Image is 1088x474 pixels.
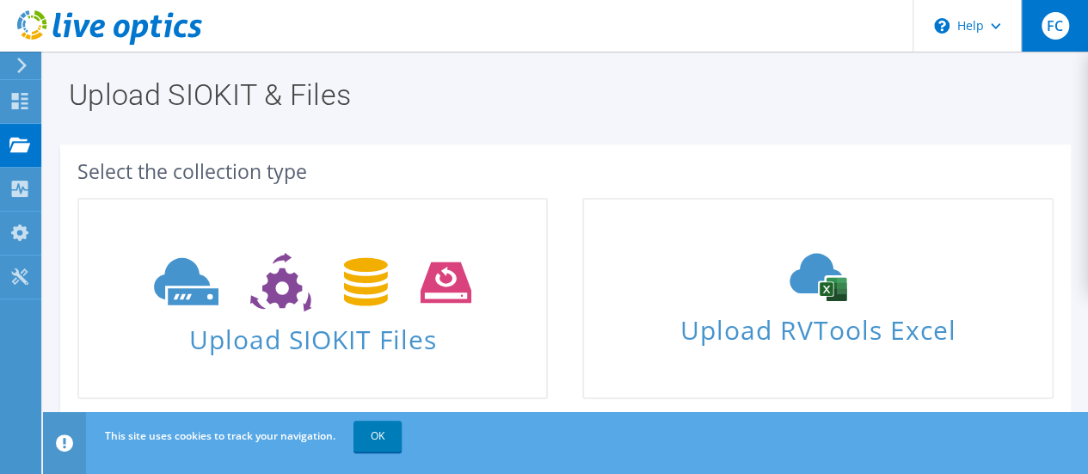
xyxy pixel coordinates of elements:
[1042,12,1069,40] span: FC
[584,307,1051,344] span: Upload RVTools Excel
[353,421,402,452] a: OK
[582,198,1053,399] a: Upload RVTools Excel
[934,18,950,34] svg: \n
[77,198,548,399] a: Upload SIOKIT Files
[69,80,1054,109] h1: Upload SIOKIT & Files
[105,428,335,443] span: This site uses cookies to track your navigation.
[77,162,1054,181] div: Select the collection type
[79,316,546,353] span: Upload SIOKIT Files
